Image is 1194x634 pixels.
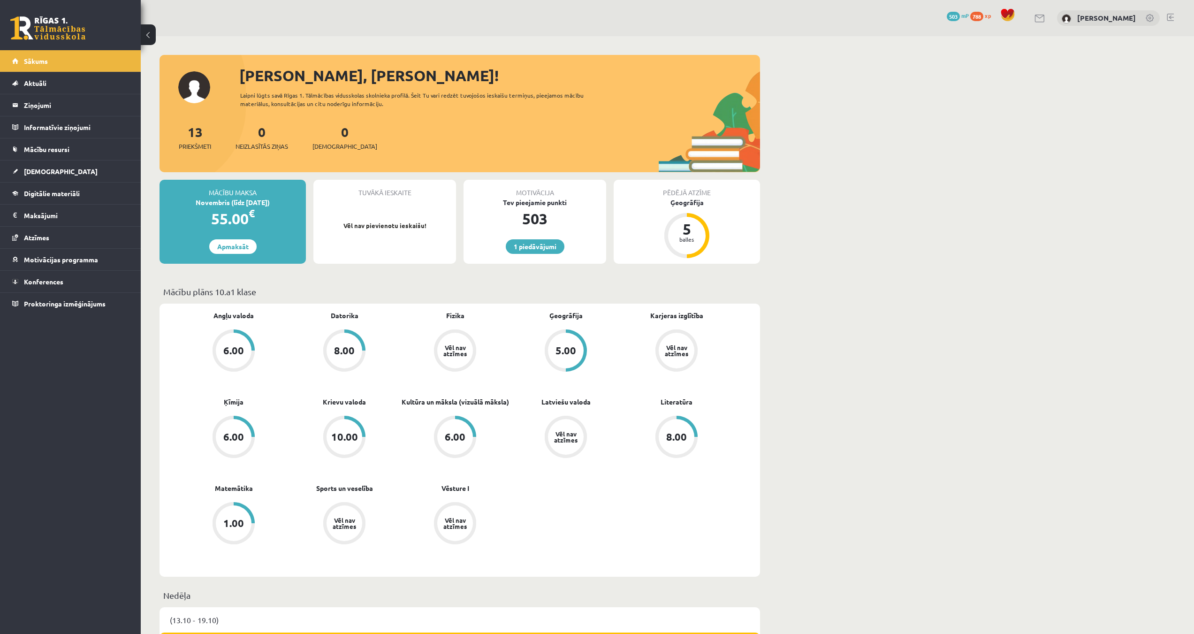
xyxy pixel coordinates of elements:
a: Angļu valoda [213,311,254,321]
span: xp [985,12,991,19]
a: 6.00 [178,329,289,374]
a: Vēl nav atzīmes [510,416,621,460]
a: Mācību resursi [12,138,129,160]
a: Latviešu valoda [541,397,591,407]
a: Matemātika [215,483,253,493]
a: Konferences [12,271,129,292]
a: Ģeogrāfija [549,311,583,321]
div: 503 [464,207,606,230]
a: 0[DEMOGRAPHIC_DATA] [312,123,377,151]
span: Sākums [24,57,48,65]
span: Priekšmeti [179,142,211,151]
div: (13.10 - 19.10) [160,607,760,633]
legend: Ziņojumi [24,94,129,116]
a: Motivācijas programma [12,249,129,270]
div: Vēl nav atzīmes [331,517,357,529]
div: 5 [673,222,701,237]
div: Mācību maksa [160,180,306,198]
div: Vēl nav atzīmes [442,344,468,357]
div: Vēl nav atzīmes [663,344,690,357]
a: Aktuāli [12,72,129,94]
div: Tuvākā ieskaite [313,180,456,198]
a: 6.00 [178,416,289,460]
a: Sports un veselība [316,483,373,493]
a: Literatūra [661,397,692,407]
div: 1.00 [223,518,244,528]
span: mP [961,12,969,19]
div: 6.00 [223,345,244,356]
a: Digitālie materiāli [12,183,129,204]
div: 8.00 [334,345,355,356]
a: Krievu valoda [323,397,366,407]
a: Informatīvie ziņojumi [12,116,129,138]
div: Novembris (līdz [DATE]) [160,198,306,207]
a: Fizika [446,311,464,321]
a: Vēl nav atzīmes [289,502,400,546]
div: Motivācija [464,180,606,198]
div: Pēdējā atzīme [614,180,760,198]
div: Ģeogrāfija [614,198,760,207]
a: Rīgas 1. Tālmācības vidusskola [10,16,85,40]
div: [PERSON_NAME], [PERSON_NAME]! [239,64,760,87]
span: Konferences [24,277,63,286]
div: 10.00 [331,432,358,442]
a: Vēsture I [441,483,469,493]
legend: Maksājumi [24,205,129,226]
a: Ziņojumi [12,94,129,116]
a: 1 piedāvājumi [506,239,564,254]
div: 55.00 [160,207,306,230]
span: Atzīmes [24,233,49,242]
span: Aktuāli [24,79,46,87]
a: Proktoringa izmēģinājums [12,293,129,314]
a: [DEMOGRAPHIC_DATA] [12,160,129,182]
div: 6.00 [445,432,465,442]
div: Vēl nav atzīmes [442,517,468,529]
a: Ķīmija [224,397,243,407]
a: 8.00 [289,329,400,374]
a: 503 mP [947,12,969,19]
a: 13Priekšmeti [179,123,211,151]
a: Kultūra un māksla (vizuālā māksla) [402,397,509,407]
a: 10.00 [289,416,400,460]
div: 6.00 [223,432,244,442]
div: Vēl nav atzīmes [553,431,579,443]
span: Digitālie materiāli [24,189,80,198]
a: Sākums [12,50,129,72]
a: 8.00 [621,416,732,460]
a: Apmaksāt [209,239,257,254]
div: balles [673,237,701,242]
a: Maksājumi [12,205,129,226]
div: 8.00 [666,432,687,442]
p: Mācību plāns 10.a1 klase [163,285,756,298]
a: Vēl nav atzīmes [621,329,732,374]
a: Ģeogrāfija 5 balles [614,198,760,260]
a: Datorika [331,311,358,321]
a: 6.00 [400,416,510,460]
img: Pāvels Grišāns [1062,14,1071,23]
div: 5.00 [555,345,576,356]
p: Nedēļa [163,589,756,602]
a: Atzīmes [12,227,129,248]
a: Vēl nav atzīmes [400,329,510,374]
a: 5.00 [510,329,621,374]
span: Mācību resursi [24,145,69,153]
span: € [249,206,255,220]
a: 788 xp [970,12,996,19]
span: 503 [947,12,960,21]
span: [DEMOGRAPHIC_DATA] [24,167,98,176]
span: [DEMOGRAPHIC_DATA] [312,142,377,151]
a: 1.00 [178,502,289,546]
a: Karjeras izglītība [650,311,703,321]
a: [PERSON_NAME] [1077,13,1136,23]
div: Tev pieejamie punkti [464,198,606,207]
legend: Informatīvie ziņojumi [24,116,129,138]
p: Vēl nav pievienotu ieskaišu! [318,221,451,230]
a: 0Neizlasītās ziņas [236,123,288,151]
span: Motivācijas programma [24,255,98,264]
div: Laipni lūgts savā Rīgas 1. Tālmācības vidusskolas skolnieka profilā. Šeit Tu vari redzēt tuvojošo... [240,91,601,108]
span: Proktoringa izmēģinājums [24,299,106,308]
span: Neizlasītās ziņas [236,142,288,151]
a: Vēl nav atzīmes [400,502,510,546]
span: 788 [970,12,983,21]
